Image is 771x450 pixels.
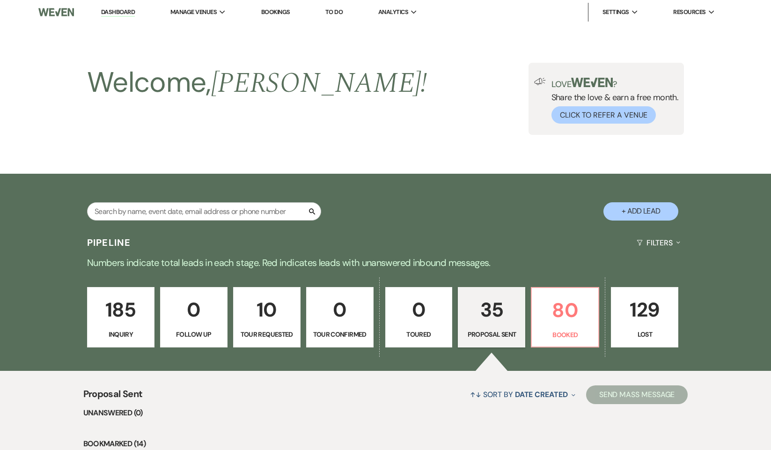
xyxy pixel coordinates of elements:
a: 80Booked [531,287,599,348]
li: Unanswered (0) [83,407,688,419]
span: Manage Venues [170,7,217,17]
a: 0Tour Confirmed [306,287,374,348]
a: 0Follow Up [160,287,228,348]
p: 10 [239,294,294,325]
p: Tour Requested [239,329,294,339]
p: 185 [93,294,148,325]
li: Bookmarked (14) [83,438,688,450]
span: Proposal Sent [83,387,143,407]
p: Toured [391,329,447,339]
p: Follow Up [166,329,221,339]
p: Love ? [551,78,679,89]
img: loud-speaker-illustration.svg [534,78,546,85]
p: Booked [537,330,593,340]
img: weven-logo-green.svg [571,78,613,87]
p: 0 [166,294,221,325]
a: 185Inquiry [87,287,154,348]
img: Weven Logo [38,2,74,22]
p: 80 [537,295,593,326]
a: 0Toured [385,287,453,348]
p: 129 [617,294,672,325]
p: Inquiry [93,329,148,339]
a: 129Lost [611,287,678,348]
span: [PERSON_NAME] ! [211,62,427,105]
input: Search by name, event date, email address or phone number [87,202,321,221]
span: Resources [673,7,705,17]
p: Lost [617,329,672,339]
div: Share the love & earn a free month. [546,78,679,124]
p: 0 [391,294,447,325]
p: 0 [312,294,367,325]
button: Filters [633,230,684,255]
span: Analytics [378,7,408,17]
button: + Add Lead [603,202,678,221]
a: 10Tour Requested [233,287,301,348]
button: Send Mass Message [586,385,688,404]
a: Dashboard [101,8,135,17]
button: Sort By Date Created [466,382,579,407]
h2: Welcome, [87,63,427,103]
a: 35Proposal Sent [458,287,525,348]
span: Date Created [515,390,568,399]
p: Proposal Sent [464,329,519,339]
span: Settings [602,7,629,17]
p: 35 [464,294,519,325]
a: To Do [325,8,343,16]
p: Tour Confirmed [312,329,367,339]
span: ↑↓ [470,390,481,399]
a: Bookings [261,8,290,16]
button: Click to Refer a Venue [551,106,656,124]
h3: Pipeline [87,236,131,249]
p: Numbers indicate total leads in each stage. Red indicates leads with unanswered inbound messages. [49,255,723,270]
